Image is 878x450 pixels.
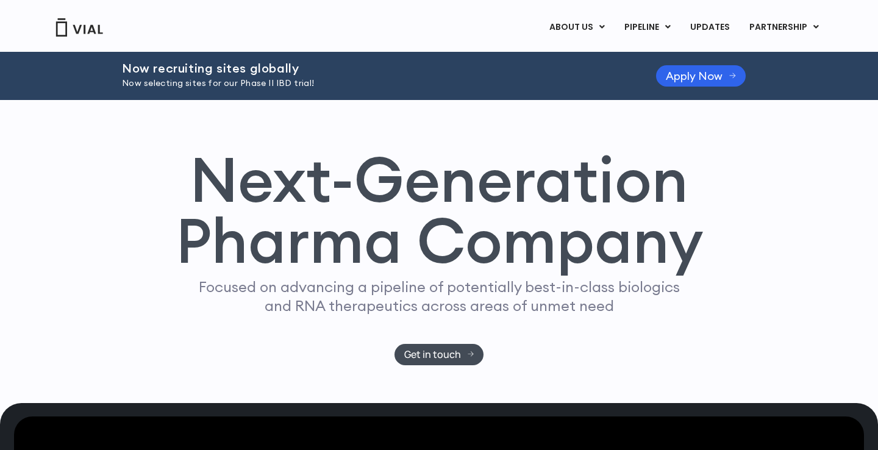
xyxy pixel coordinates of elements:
a: Get in touch [394,344,484,365]
span: Apply Now [666,71,723,80]
p: Focused on advancing a pipeline of potentially best-in-class biologics and RNA therapeutics acros... [193,277,685,315]
a: ABOUT USMenu Toggle [540,17,614,38]
a: PARTNERSHIPMenu Toggle [740,17,829,38]
h2: Now recruiting sites globally [122,62,626,75]
a: Apply Now [656,65,746,87]
p: Now selecting sites for our Phase II IBD trial! [122,77,626,90]
h1: Next-Generation Pharma Company [175,149,703,272]
span: Get in touch [404,350,461,359]
a: UPDATES [680,17,739,38]
img: Vial Logo [55,18,104,37]
a: PIPELINEMenu Toggle [615,17,680,38]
